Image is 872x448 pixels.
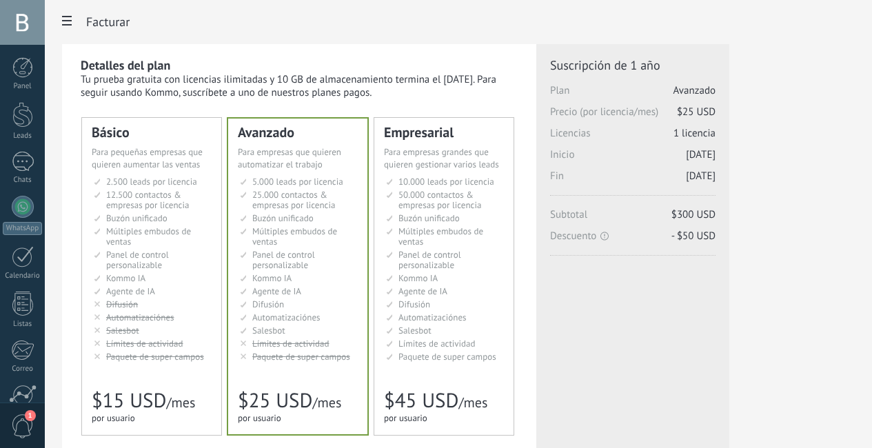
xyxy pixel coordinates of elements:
[106,225,191,247] span: Múltiples embudos de ventas
[25,410,36,421] span: 1
[252,338,329,349] span: Límites de actividad
[686,148,716,161] span: [DATE]
[106,298,138,310] span: Difusión
[550,208,716,230] span: Subtotal
[81,57,170,73] b: Detalles del plan
[398,189,481,211] span: 50.000 contactos & empresas por licencia
[550,105,716,127] span: Precio (por licencia/mes)
[238,146,341,170] span: Para empresas que quieren automatizar el trabajo
[106,338,183,349] span: Límites de actividad
[398,325,432,336] span: Salesbot
[252,225,337,247] span: Múltiples embudos de ventas
[106,212,168,224] span: Buzón unificado
[550,84,716,105] span: Plan
[3,132,43,141] div: Leads
[312,394,341,411] span: /mes
[3,82,43,91] div: Panel
[252,249,315,271] span: Panel de control personalizable
[673,127,716,140] span: 1 licencia
[252,351,350,363] span: Paquete de super campos
[384,412,427,424] span: por usuario
[106,249,169,271] span: Panel de control personalizable
[550,230,716,243] span: Descuento
[238,125,358,139] div: Avanzado
[106,312,174,323] span: Automatizaciónes
[92,387,166,414] span: $15 USD
[106,285,155,297] span: Agente de IA
[384,146,499,170] span: Para empresas grandes que quieren gestionar varios leads
[106,189,189,211] span: 12.500 contactos & empresas por licencia
[81,73,519,99] div: Tu prueba gratuita con licencias ilimitadas y 10 GB de almacenamiento termina el [DATE]. Para seg...
[3,222,42,235] div: WhatsApp
[252,312,321,323] span: Automatizaciónes
[677,105,716,119] span: $25 USD
[671,208,716,221] span: $300 USD
[252,212,314,224] span: Buzón unificado
[398,212,460,224] span: Buzón unificado
[252,272,292,284] span: Kommo IA
[458,394,487,411] span: /mes
[3,176,43,185] div: Chats
[238,412,281,424] span: por usuario
[398,312,467,323] span: Automatizaciónes
[398,272,438,284] span: Kommo IA
[252,189,335,211] span: 25.000 contactos & empresas por licencia
[106,351,204,363] span: Paquete de super campos
[252,176,343,187] span: 5.000 leads por licencia
[3,365,43,374] div: Correo
[384,125,504,139] div: Empresarial
[673,84,716,97] span: Avanzado
[106,176,197,187] span: 2.500 leads por licencia
[686,170,716,183] span: [DATE]
[238,387,312,414] span: $25 USD
[106,272,145,284] span: Kommo IA
[86,14,130,29] span: Facturar
[252,285,301,297] span: Agente de IA
[398,176,494,187] span: 10.000 leads por licencia
[671,230,716,243] span: - $50 USD
[550,148,716,170] span: Inicio
[3,320,43,329] div: Listas
[3,272,43,281] div: Calendario
[252,325,285,336] span: Salesbot
[398,249,461,271] span: Panel de control personalizable
[550,170,716,191] span: Fin
[398,351,496,363] span: Paquete de super campos
[166,394,195,411] span: /mes
[398,225,483,247] span: Múltiples embudos de ventas
[106,325,139,336] span: Salesbot
[384,387,458,414] span: $45 USD
[398,285,447,297] span: Agente de IA
[550,127,716,148] span: Licencias
[92,146,203,170] span: Para pequeñas empresas que quieren aumentar las ventas
[398,298,430,310] span: Difusión
[550,57,716,73] span: Suscripción de 1 año
[252,298,284,310] span: Difusión
[92,125,212,139] div: Básico
[92,412,135,424] span: por usuario
[398,338,476,349] span: Límites de actividad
